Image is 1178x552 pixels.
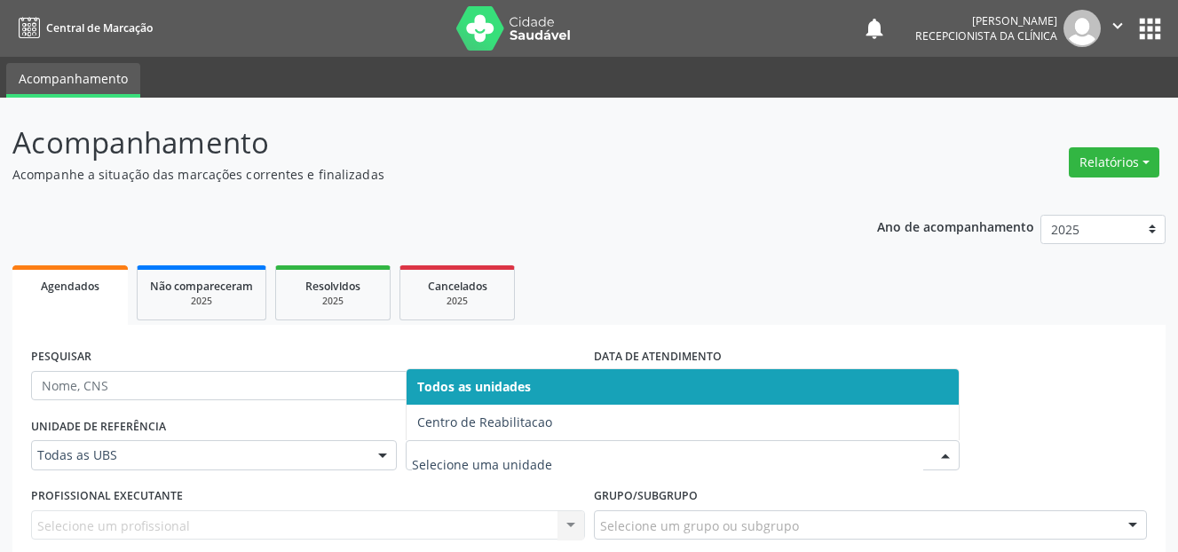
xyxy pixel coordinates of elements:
label: PROFISSIONAL EXECUTANTE [31,483,183,510]
span: Selecione um grupo ou subgrupo [600,517,799,535]
button: notifications [862,16,887,41]
a: Acompanhamento [6,63,140,98]
span: Todas as UBS [37,446,360,464]
label: Grupo/Subgrupo [594,483,698,510]
input: Selecione uma unidade [412,446,923,482]
span: Resolvidos [305,279,360,294]
a: Central de Marcação [12,13,153,43]
span: Todos as unidades [417,378,531,395]
img: img [1063,10,1101,47]
button:  [1101,10,1135,47]
label: DATA DE ATENDIMENTO [594,343,722,371]
div: 2025 [289,295,377,308]
button: apps [1135,13,1166,44]
label: PESQUISAR [31,343,91,371]
input: Nome, CNS [31,371,585,401]
p: Acompanhe a situação das marcações correntes e finalizadas [12,165,819,184]
p: Acompanhamento [12,121,819,165]
label: UNIDADE DE REFERÊNCIA [31,413,166,440]
span: Central de Marcação [46,20,153,35]
i:  [1108,16,1127,35]
span: Centro de Reabilitacao [417,414,552,430]
p: Ano de acompanhamento [877,215,1034,237]
button: Relatórios [1069,147,1159,177]
span: Recepcionista da clínica [915,28,1057,43]
div: 2025 [413,295,502,308]
span: Cancelados [428,279,487,294]
span: Não compareceram [150,279,253,294]
span: Agendados [41,279,99,294]
div: 2025 [150,295,253,308]
div: [PERSON_NAME] [915,13,1057,28]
